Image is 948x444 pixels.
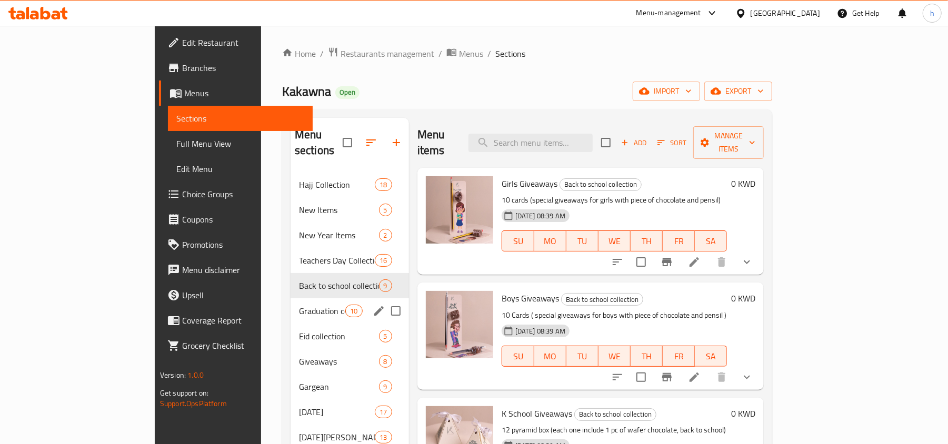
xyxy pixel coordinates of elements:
[731,406,755,421] h6: 0 KWD
[630,251,652,273] span: Select to update
[636,7,701,19] div: Menu-management
[182,36,305,49] span: Edit Restaurant
[375,431,392,443] div: items
[631,346,663,367] button: TH
[651,135,693,151] span: Sort items
[598,230,631,251] button: WE
[699,234,723,249] span: SA
[346,306,362,316] span: 10
[182,188,305,200] span: Choice Groups
[654,365,680,390] button: Branch-specific-item
[182,314,305,327] span: Coverage Report
[713,85,764,98] span: export
[511,211,570,221] span: [DATE] 08:39 AM
[299,355,379,368] span: Giveaways
[291,324,409,349] div: Eid collection5
[688,256,701,268] a: Edit menu item
[502,176,557,191] span: Girls Giveaways
[741,256,753,268] svg: Show Choices
[631,230,663,251] button: TH
[446,47,483,60] a: Menus
[168,156,313,181] a: Edit Menu
[654,249,680,275] button: Branch-specific-item
[566,230,598,251] button: TU
[380,331,392,341] span: 5
[667,349,691,364] span: FR
[699,349,723,364] span: SA
[379,229,392,241] div: items
[379,380,392,393] div: items
[299,204,379,216] div: New Items
[657,137,686,149] span: Sort
[734,249,760,275] button: show more
[159,55,313,80] a: Branches
[291,273,409,298] div: Back to school collection9
[159,333,313,358] a: Grocery Checklist
[375,407,391,417] span: 17
[380,230,392,240] span: 2
[380,281,392,291] span: 9
[159,308,313,333] a: Coverage Report
[502,290,559,306] span: Boys Giveaways
[635,349,658,364] span: TH
[168,106,313,131] a: Sections
[176,163,305,175] span: Edit Menu
[291,399,409,425] div: [DATE]17
[502,423,727,437] p: 12 pyramid box (each one include 1 pc of wafer chocolate, back to school)
[633,82,700,101] button: import
[375,180,391,190] span: 18
[379,330,392,342] div: items
[566,346,598,367] button: TU
[426,176,493,244] img: Girls Giveaways
[291,349,409,374] div: Giveaways8
[731,291,755,306] h6: 0 KWD
[299,330,379,342] span: Eid collection
[291,197,409,223] div: New Items5
[379,279,392,292] div: items
[641,85,692,98] span: import
[299,406,375,418] div: Mother's Day
[299,279,379,292] span: Back to school collection
[160,386,208,400] span: Get support on:
[506,349,530,364] span: SU
[160,368,186,382] span: Version:
[379,355,392,368] div: items
[299,431,375,443] div: Ramadan Mubarak 🌙
[379,204,392,216] div: items
[693,126,764,159] button: Manage items
[159,257,313,282] a: Menu disclaimer
[295,127,343,158] h2: Menu sections
[182,339,305,352] span: Grocery Checklist
[560,178,642,191] div: Back to school collection
[688,371,701,384] a: Edit menu item
[176,112,305,125] span: Sections
[375,254,392,267] div: items
[695,230,727,251] button: SA
[487,47,491,60] li: /
[561,293,643,306] div: Back to school collection
[417,127,456,158] h2: Menu items
[571,234,594,249] span: TU
[534,346,566,367] button: MO
[667,234,691,249] span: FR
[299,380,379,393] span: Gargean
[159,207,313,232] a: Coupons
[291,223,409,248] div: New Year Items2
[282,47,773,60] nav: breadcrumb
[187,368,204,382] span: 1.0.0
[571,349,594,364] span: TU
[291,374,409,399] div: Gargean9
[168,131,313,156] a: Full Menu View
[562,294,643,306] span: Back to school collection
[574,408,656,421] div: Back to school collection
[371,303,387,319] button: edit
[182,264,305,276] span: Menu disclaimer
[534,230,566,251] button: MO
[426,291,493,358] img: Boys Giveaways
[299,305,346,317] span: Graduation collection
[731,176,755,191] h6: 0 KWD
[709,249,734,275] button: delete
[506,234,530,249] span: SU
